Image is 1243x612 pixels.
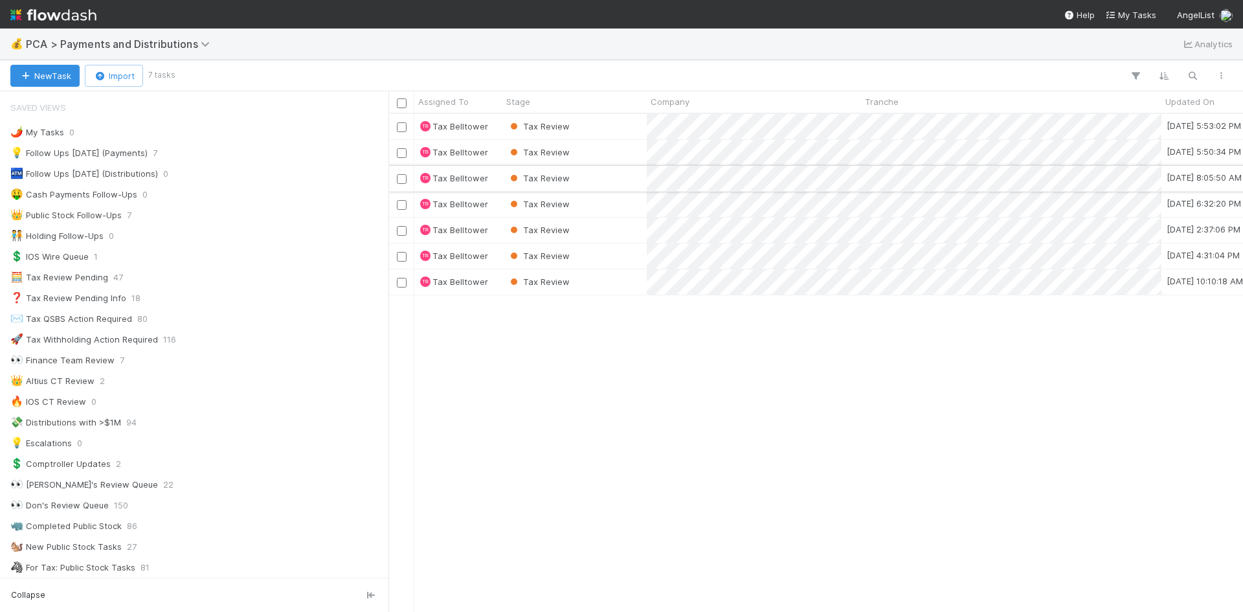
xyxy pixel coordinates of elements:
span: Tax Review [508,277,570,287]
span: 💡 [10,147,23,158]
div: Tax Review [508,223,570,236]
span: 80 [137,311,148,327]
span: 7 [153,145,157,161]
small: 7 tasks [148,69,175,81]
div: Altius CT Review [10,373,95,389]
div: Tax Review Pending Info [10,290,126,306]
span: 81 [140,560,150,576]
div: [DATE] 4:31:04 PM [1167,249,1240,262]
span: 🦓 [10,561,23,572]
div: Finance Team Review [10,352,115,368]
div: Tax Belltower [420,121,431,131]
span: 0 [142,187,148,203]
span: 💸 [10,416,23,427]
div: Tax Review [508,249,570,262]
div: Public Stock Follow-Ups [10,207,122,223]
span: 0 [69,124,74,141]
div: Tax Belltower [420,277,431,287]
span: 2 [100,373,105,389]
span: Tax Belltower [432,147,488,157]
span: 150 [114,497,128,514]
span: 7 [120,352,124,368]
span: TB [422,279,429,285]
span: 1 [94,249,98,265]
span: Tax Review [508,225,570,235]
div: [DATE] 2:37:06 PM [1167,223,1240,236]
div: [PERSON_NAME]'s Review Queue [10,477,158,493]
input: Toggle Row Selected [397,174,407,184]
span: TB [422,176,429,181]
span: 94 [126,414,137,431]
div: Follow Ups [DATE] (Payments) [10,145,148,161]
div: New Public Stock Tasks [10,539,122,555]
div: For Tax: Public Stock Tasks [10,560,135,576]
span: Tax Review [508,147,570,157]
div: Cash Payments Follow-Ups [10,187,137,203]
span: 🧑‍🤝‍🧑 [10,230,23,241]
div: Tax Review [508,198,570,210]
span: ✉️ [10,313,23,324]
span: Tax Belltower [432,173,488,183]
span: Assigned To [418,95,469,108]
input: Toggle Row Selected [397,226,407,236]
span: Updated On [1165,95,1215,108]
div: TBTax Belltower [420,146,488,159]
input: Toggle Row Selected [397,148,407,158]
span: Tax Review [508,199,570,209]
div: My Tasks [10,124,64,141]
button: NewTask [10,65,80,87]
img: avatar_e41e7ae5-e7d9-4d8d-9f56-31b0d7a2f4fd.png [1220,9,1233,22]
span: 💲 [10,458,23,469]
div: Tax Belltower [420,225,431,235]
span: 0 [163,166,168,182]
span: 🤑 [10,188,23,199]
span: Stage [506,95,530,108]
span: 🧮 [10,271,23,282]
div: Tax Review [508,172,570,185]
span: Tax Belltower [432,121,488,131]
span: 27 [127,539,137,555]
span: Tax Review [508,173,570,183]
a: Analytics [1181,36,1233,52]
span: 18 [131,290,140,306]
div: [DATE] 8:05:50 AM [1167,171,1242,184]
span: 💲 [10,251,23,262]
div: Tax Withholding Action Required [10,332,158,348]
input: Toggle Row Selected [397,252,407,262]
span: TB [422,124,429,130]
a: My Tasks [1105,8,1156,21]
span: Tax Review [508,121,570,131]
span: 👑 [10,375,23,386]
span: 0 [77,435,82,451]
span: 🌶️ [10,126,23,137]
div: Tax Belltower [420,199,431,209]
div: TBTax Belltower [420,249,488,262]
span: ❓ [10,292,23,303]
span: 22 [163,477,174,493]
span: 47 [113,269,123,286]
span: 🦏 [10,520,23,531]
div: TBTax Belltower [420,172,488,185]
span: 0 [91,394,96,410]
span: 86 [127,518,137,534]
span: Tax Belltower [432,225,488,235]
input: Toggle Row Selected [397,278,407,288]
div: [DATE] 5:53:02 PM [1167,119,1241,132]
span: 👀 [10,354,23,365]
input: Toggle Row Selected [397,200,407,210]
span: 116 [163,332,176,348]
span: Tax Belltower [432,277,488,287]
span: 🚀 [10,334,23,345]
div: Escalations [10,435,72,451]
div: IOS Wire Queue [10,249,89,265]
span: Collapse [11,589,45,601]
span: Company [651,95,689,108]
div: TBTax Belltower [420,198,488,210]
div: TBTax Belltower [420,223,488,236]
div: Tax QSBS Action Required [10,311,132,327]
div: [DATE] 6:32:20 PM [1167,197,1241,210]
div: Holding Follow-Ups [10,228,104,244]
div: Distributions with >$1M [10,414,121,431]
div: Tax Review [508,120,570,133]
span: Tax Review [508,251,570,261]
